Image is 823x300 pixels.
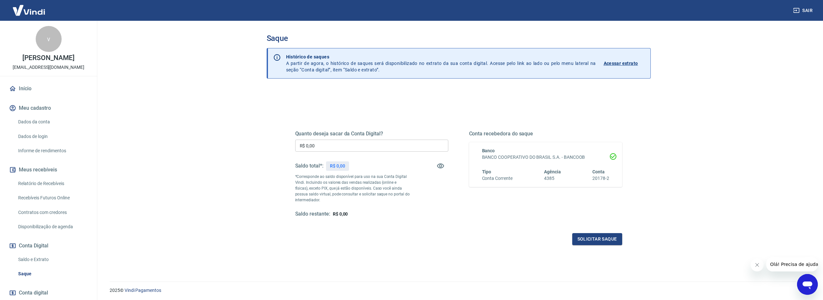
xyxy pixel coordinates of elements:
p: *Corresponde ao saldo disponível para uso na sua Conta Digital Vindi. Incluindo os valores das ve... [295,174,410,203]
div: v [36,26,62,52]
h5: Saldo restante: [295,211,330,218]
h6: Conta Corrente [482,175,513,182]
a: Conta digital [8,286,89,300]
p: 2025 © [110,287,807,294]
p: A partir de agora, o histórico de saques será disponibilizado no extrato da sua conta digital. Ac... [286,54,596,73]
a: Saldo e Extrato [16,253,89,266]
iframe: Botão para abrir a janela de mensagens [797,274,818,295]
h5: Quanto deseja sacar da Conta Digital? [295,131,448,137]
h6: 20178-2 [592,175,609,182]
a: Vindi Pagamentos [125,288,161,293]
button: Meu cadastro [8,101,89,115]
span: R$ 0,00 [333,211,348,217]
a: Saque [16,267,89,281]
a: Disponibilização de agenda [16,220,89,233]
a: Dados da conta [16,115,89,129]
p: Histórico de saques [286,54,596,60]
button: Meus recebíveis [8,163,89,177]
h6: BANCO COOPERATIVO DO BRASIL S.A. - BANCOOB [482,154,609,161]
span: Olá! Precisa de ajuda? [4,5,54,10]
a: Acessar extrato [604,54,645,73]
h3: Saque [267,34,651,43]
a: Informe de rendimentos [16,144,89,157]
span: Conta digital [19,288,48,297]
a: Contratos com credores [16,206,89,219]
img: Vindi [8,0,50,20]
span: Tipo [482,169,491,174]
p: Acessar extrato [604,60,638,67]
p: [PERSON_NAME] [22,55,74,61]
button: Sair [792,5,815,17]
button: Solicitar saque [572,233,622,245]
a: Recebíveis Futuros Online [16,191,89,205]
a: Início [8,81,89,96]
h5: Conta recebedora do saque [469,131,622,137]
p: [EMAIL_ADDRESS][DOMAIN_NAME] [13,64,84,71]
span: Conta [592,169,605,174]
a: Dados de login [16,130,89,143]
h5: Saldo total*: [295,163,323,169]
h6: 4385 [544,175,561,182]
iframe: Mensagem da empresa [766,257,818,271]
span: Banco [482,148,495,153]
a: Relatório de Recebíveis [16,177,89,190]
span: Agência [544,169,561,174]
button: Conta Digital [8,239,89,253]
iframe: Fechar mensagem [751,258,764,271]
p: R$ 0,00 [330,163,345,169]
